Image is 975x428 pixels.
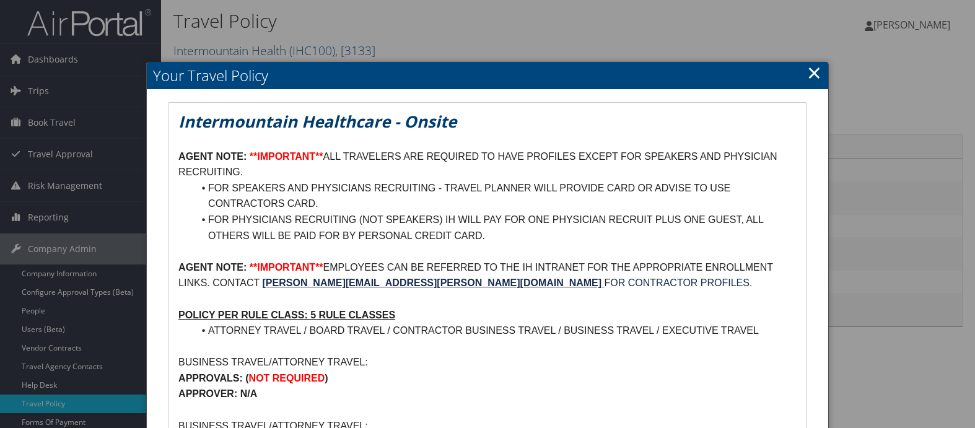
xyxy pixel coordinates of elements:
[325,373,328,383] strong: )
[178,149,797,180] p: ALL TRAVELERS ARE REQUIRED TO HAVE PROFILES EXCEPT FOR SPEAKERS AND PHYSICIAN RECRUITING.
[193,323,797,339] li: ATTORNEY TRAVEL / BOARD TRAVEL / CONTRACTOR BUSINESS TRAVEL / BUSINESS TRAVEL / EXECUTIVE TRAVEL
[178,354,797,370] p: BUSINESS TRAVEL/ATTORNEY TRAVEL:
[178,151,247,162] strong: AGENT NOTE:
[193,180,797,212] li: FOR SPEAKERS AND PHYSICIANS RECRUITING - TRAVEL PLANNER WILL PROVIDE CARD OR ADVISE TO USE CONTRA...
[249,373,325,383] strong: NOT REQUIRED
[178,373,243,383] strong: APPROVALS:
[263,277,602,288] a: [PERSON_NAME][EMAIL_ADDRESS][PERSON_NAME][DOMAIN_NAME]
[178,262,247,273] strong: AGENT NOTE:
[245,373,248,383] strong: (
[193,212,797,243] li: FOR PHYSICIANS RECRUITING (NOT SPEAKERS) IH WILL PAY FOR ONE PHYSICIAN RECRUIT PLUS ONE GUEST, AL...
[178,260,797,291] p: EMPLOYEES CAN BE REFERRED TO THE IH INTRANET FOR THE APPROPRIATE ENROLLMENT LINKS. CONTACT F
[807,60,821,85] a: Close
[610,277,752,288] span: OR CONTRACTOR PROFILES.
[178,110,457,133] em: Intermountain Healthcare - Onsite
[178,388,257,399] strong: APPROVER: N/A
[178,310,395,320] u: POLICY PER RULE CLASS: 5 RULE CLASSES
[147,62,828,89] h2: Your Travel Policy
